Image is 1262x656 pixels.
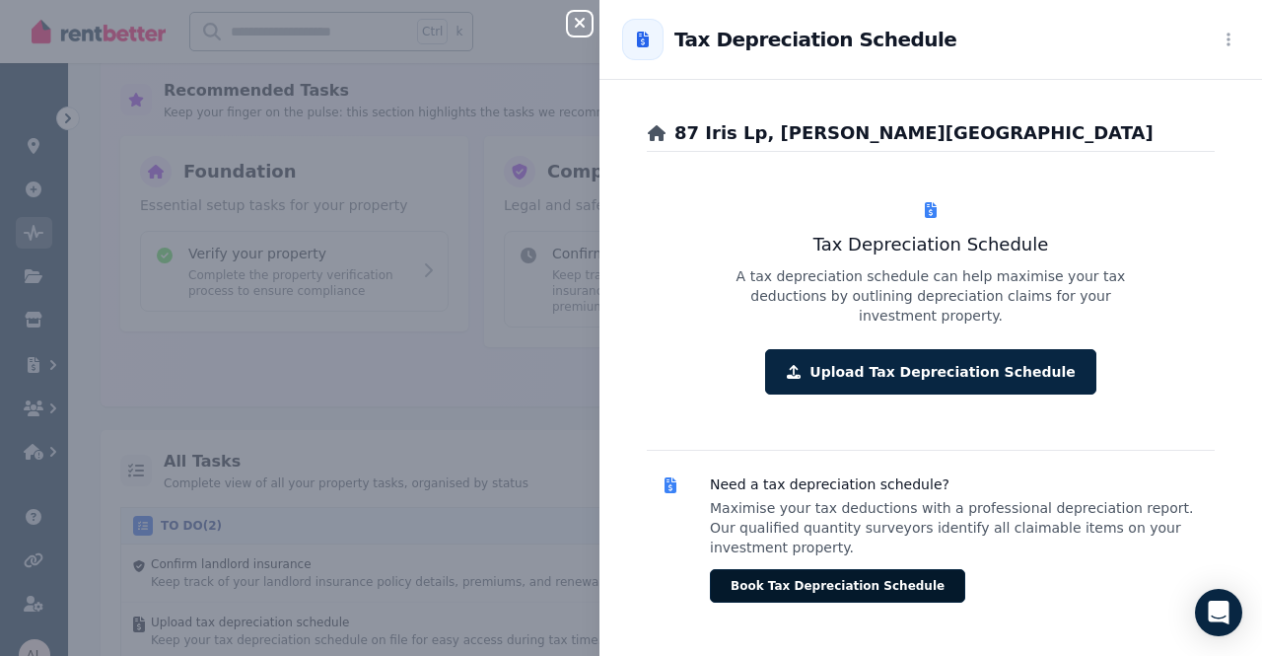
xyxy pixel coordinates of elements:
div: Open Intercom Messenger [1195,589,1242,636]
button: Book Tax Depreciation Schedule [710,569,965,603]
a: Book Tax Depreciation Schedule [710,575,965,594]
h3: Need a tax depreciation schedule? [710,474,1215,494]
p: Maximise your tax deductions with a professional depreciation report. Our qualified quantity surv... [710,498,1215,557]
button: More options [1219,28,1238,51]
button: Upload Tax Depreciation Schedule [765,349,1095,395]
h2: 87 Iris Lp, [PERSON_NAME][GEOGRAPHIC_DATA] [674,119,1154,147]
p: A tax depreciation schedule can help maximise your tax deductions by outlining depreciation claim... [710,266,1152,326]
h3: Tax Depreciation Schedule [647,231,1215,258]
h2: Tax Depreciation Schedule [674,26,956,53]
